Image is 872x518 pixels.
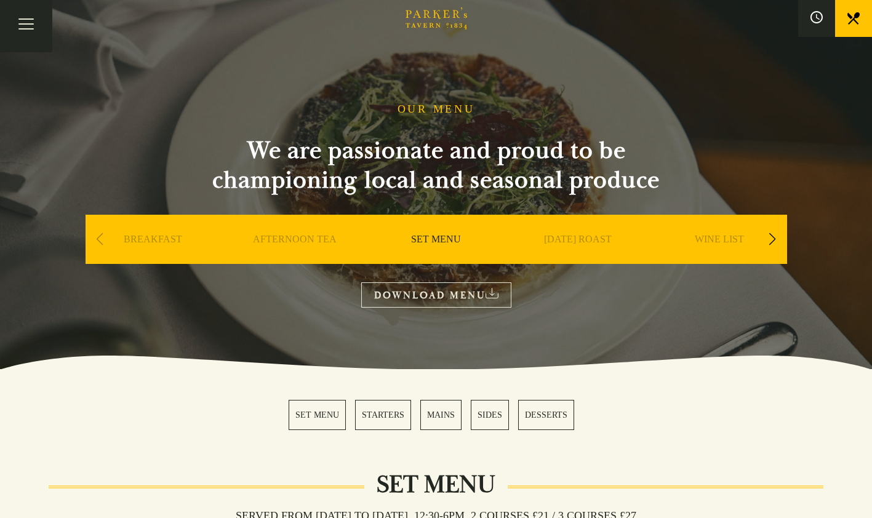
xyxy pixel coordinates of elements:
[510,215,646,301] div: 4 / 9
[355,400,411,430] a: 2 / 5
[411,233,461,282] a: SET MENU
[544,233,612,282] a: [DATE] ROAST
[695,233,744,282] a: WINE LIST
[420,400,462,430] a: 3 / 5
[190,136,682,195] h2: We are passionate and proud to be championing local and seasonal produce
[764,226,781,253] div: Next slide
[364,470,508,500] h2: Set Menu
[289,400,346,430] a: 1 / 5
[92,226,108,253] div: Previous slide
[369,215,504,301] div: 3 / 9
[86,215,221,301] div: 1 / 9
[253,233,337,282] a: AFTERNOON TEA
[518,400,574,430] a: 5 / 5
[124,233,182,282] a: BREAKFAST
[471,400,509,430] a: 4 / 5
[361,282,511,308] a: DOWNLOAD MENU
[652,215,787,301] div: 5 / 9
[398,103,475,116] h1: OUR MENU
[227,215,362,301] div: 2 / 9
